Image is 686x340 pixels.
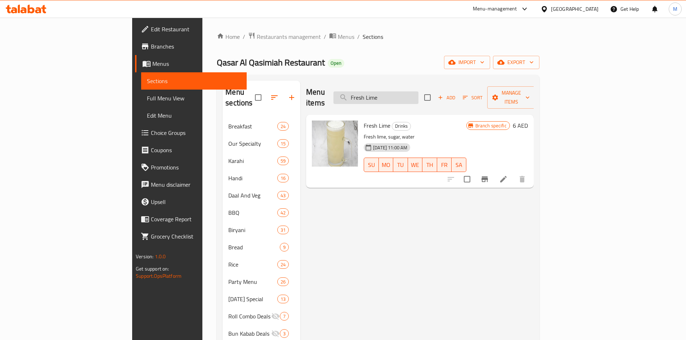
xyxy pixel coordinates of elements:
span: Select all sections [251,90,266,105]
span: Edit Menu [147,111,241,120]
span: 31 [278,227,288,234]
div: BBQ [228,208,277,217]
span: Sort [463,94,483,102]
div: items [277,226,289,234]
span: Coverage Report [151,215,241,223]
span: Coupons [151,146,241,154]
a: Full Menu View [141,90,247,107]
a: Menus [135,55,247,72]
span: Bread [228,243,280,251]
button: import [444,56,490,69]
a: Restaurants management [248,32,321,41]
span: Open [328,60,344,66]
span: Sort items [458,92,487,103]
li: / [357,32,360,41]
span: 9 [280,244,288,251]
div: Roll Combo Deals7 [223,308,300,325]
img: Fresh Lime [312,121,358,167]
button: SA [452,158,466,172]
a: Menu disclaimer [135,176,247,193]
div: items [277,122,289,131]
span: Add [437,94,456,102]
span: 59 [278,158,288,164]
div: [GEOGRAPHIC_DATA] [551,5,598,13]
span: Daal And Veg [228,191,277,200]
span: 42 [278,209,288,216]
span: import [450,58,484,67]
span: SU [367,160,376,170]
div: Karahi59 [223,152,300,169]
div: Biryani31 [223,221,300,239]
span: Handi [228,174,277,182]
a: Support.OpsPlatform [136,271,181,281]
span: 26 [278,278,288,285]
span: Drinks [392,122,411,130]
span: Branch specific [472,122,510,129]
div: items [277,174,289,182]
span: Our Specialty [228,139,277,148]
span: Manage items [493,89,530,106]
h6: 6 AED [513,121,528,131]
li: / [324,32,326,41]
span: Select to update [459,172,475,187]
button: TH [422,158,437,172]
span: Party Menu [228,277,277,286]
div: Karahi [228,157,277,165]
button: Branch-specific-item [476,171,493,188]
div: items [277,295,289,303]
div: items [277,260,289,269]
nav: breadcrumb [217,32,539,41]
span: Branches [151,42,241,51]
span: Full Menu View [147,94,241,103]
div: items [277,208,289,217]
span: 15 [278,140,288,147]
input: search [333,91,418,104]
span: Bun Kabab Deals [228,329,271,338]
div: items [277,277,289,286]
a: Edit menu item [499,175,508,183]
div: items [280,329,289,338]
span: Menu disclaimer [151,180,241,189]
button: Add [435,92,458,103]
span: export [499,58,534,67]
div: Our Specialty15 [223,135,300,152]
span: WE [411,160,420,170]
p: Fresh lime, sugar, water [364,132,466,141]
a: Branches [135,38,247,55]
a: Upsell [135,193,247,210]
span: Biryani [228,226,277,234]
a: Grocery Checklist [135,228,247,245]
div: Daal And Veg43 [223,187,300,204]
span: Sections [363,32,383,41]
span: Restaurants management [257,32,321,41]
span: 24 [278,261,288,268]
a: Choice Groups [135,124,247,141]
span: Sort sections [266,89,283,106]
h2: Menu items [306,87,325,108]
span: Fresh Lime [364,120,390,131]
span: M [673,5,677,13]
div: items [280,243,289,251]
span: Breakfast [228,122,277,131]
div: items [277,191,289,200]
span: Menus [338,32,354,41]
a: Edit Menu [141,107,247,124]
button: export [493,56,539,69]
div: Handi16 [223,169,300,187]
span: TU [396,160,405,170]
span: Version: [136,252,153,261]
a: Promotions [135,159,247,176]
span: 43 [278,192,288,199]
div: items [277,139,289,148]
a: Edit Restaurant [135,21,247,38]
span: Add item [435,92,458,103]
span: Rice [228,260,277,269]
span: 16 [278,175,288,182]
